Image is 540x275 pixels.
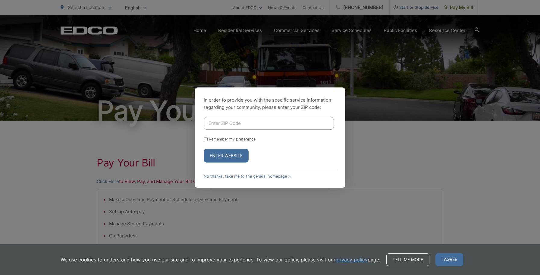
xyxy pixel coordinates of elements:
[204,174,290,179] a: No thanks, take me to the general homepage >
[435,253,463,266] span: I agree
[204,117,334,130] input: Enter ZIP Code
[204,96,336,111] p: In order to provide you with the specific service information regarding your community, please en...
[335,256,368,263] a: privacy policy
[209,137,256,141] label: Remember my preference
[386,253,429,266] a: Tell me more
[61,256,380,263] p: We use cookies to understand how you use our site and to improve your experience. To view our pol...
[204,149,249,163] button: Enter Website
